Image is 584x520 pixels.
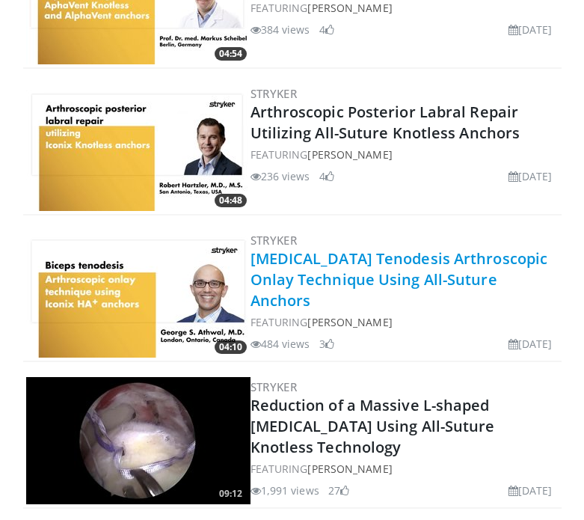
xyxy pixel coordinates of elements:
[26,377,250,504] a: 09:12
[250,22,310,37] li: 384 views
[250,379,298,394] a: Stryker
[307,462,392,476] a: [PERSON_NAME]
[307,315,392,329] a: [PERSON_NAME]
[328,483,349,498] li: 27
[26,84,250,211] a: 04:48
[508,168,553,184] li: [DATE]
[250,86,298,101] a: Stryker
[215,47,247,61] span: 04:54
[307,1,392,15] a: [PERSON_NAME]
[508,483,553,498] li: [DATE]
[250,102,520,143] a: Arthroscopic Posterior Labral Repair Utilizing All-Suture Knotless Anchors
[250,483,319,498] li: 1,991 views
[250,248,548,311] a: [MEDICAL_DATA] Tenodesis Arthroscopic Onlay Technique Using All-Suture Anchors
[508,22,553,37] li: [DATE]
[250,395,495,457] a: Reduction of a Massive L-shaped [MEDICAL_DATA] Using All-Suture Knotless Technology
[319,168,334,184] li: 4
[215,194,247,207] span: 04:48
[250,336,310,352] li: 484 views
[26,230,250,358] a: 04:10
[215,487,247,501] span: 09:12
[250,314,559,330] div: FEATURING
[250,168,310,184] li: 236 views
[250,147,559,162] div: FEATURING
[26,377,250,504] img: 16e0862d-dfc8-4e5d-942e-77f3ecacd95c.300x170_q85_crop-smart_upscale.jpg
[250,233,298,248] a: Stryker
[319,336,334,352] li: 3
[319,22,334,37] li: 4
[250,461,559,477] div: FEATURING
[508,336,553,352] li: [DATE]
[307,147,392,162] a: [PERSON_NAME]
[26,84,250,211] img: d2f6a426-04ef-449f-8186-4ca5fc42937c.300x170_q85_crop-smart_upscale.jpg
[215,340,247,354] span: 04:10
[26,230,250,358] img: dd3c9599-9b8f-4523-a967-19256dd67964.300x170_q85_crop-smart_upscale.jpg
